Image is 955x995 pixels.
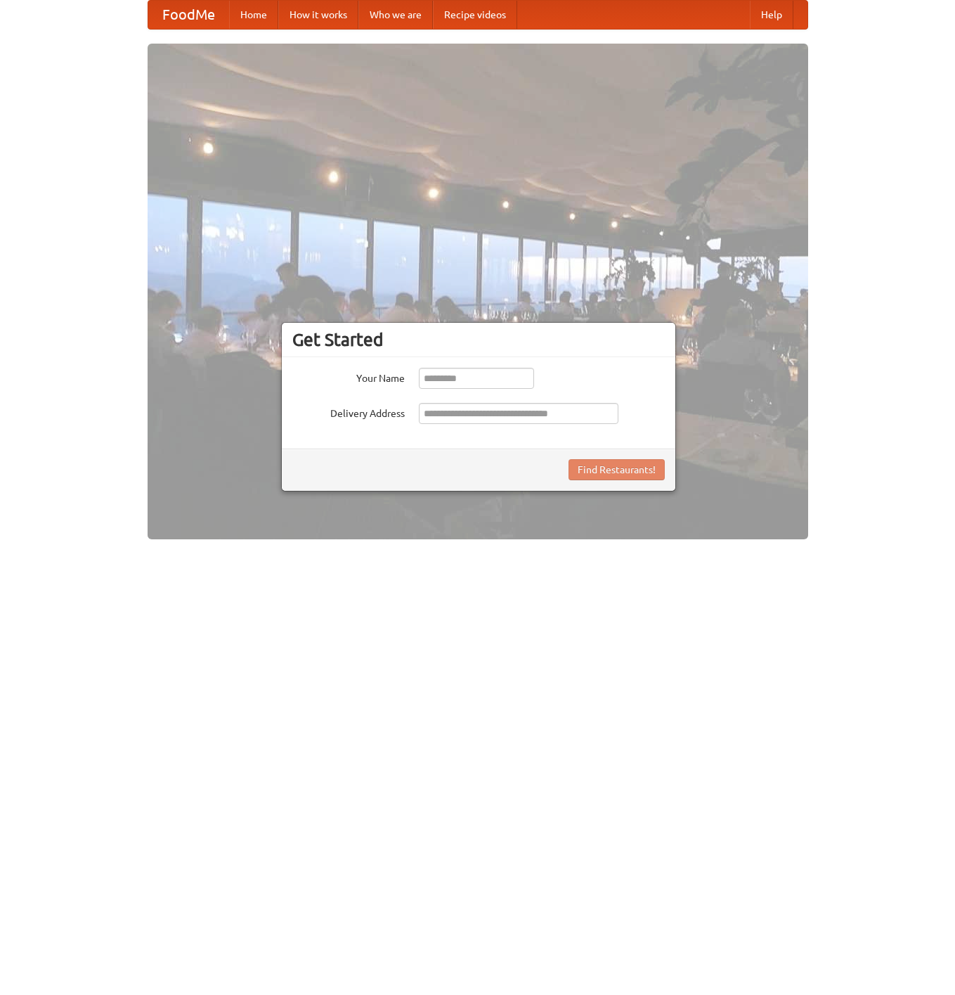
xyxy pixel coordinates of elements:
[569,459,665,480] button: Find Restaurants!
[358,1,433,29] a: Who we are
[433,1,517,29] a: Recipe videos
[229,1,278,29] a: Home
[292,403,405,421] label: Delivery Address
[292,329,665,350] h3: Get Started
[278,1,358,29] a: How it works
[292,368,405,385] label: Your Name
[148,1,229,29] a: FoodMe
[750,1,793,29] a: Help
